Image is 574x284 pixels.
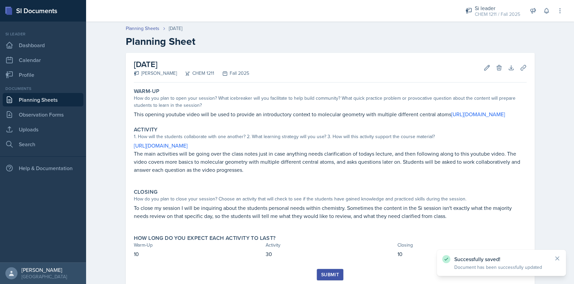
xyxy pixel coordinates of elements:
[451,111,505,118] a: [URL][DOMAIN_NAME]
[3,137,83,151] a: Search
[126,25,159,32] a: Planning Sheets
[134,195,527,202] div: How do you plan to close your session? Choose an activity that will check to see if the students ...
[3,93,83,106] a: Planning Sheets
[266,250,395,258] p: 30
[126,35,535,48] h2: Planning Sheet
[134,250,263,258] p: 10
[22,266,67,273] div: [PERSON_NAME]
[134,142,188,149] a: [URL][DOMAIN_NAME]
[3,123,83,136] a: Uploads
[3,86,83,92] div: Documents
[317,269,343,280] button: Submit
[134,126,158,133] label: Activity
[397,250,527,258] p: 10
[475,11,520,18] div: CHEM 1211 / Fall 2025
[134,133,527,140] div: 1. How will the students collaborate with one another? 2. What learning strategy will you use? 3....
[321,272,339,277] div: Submit
[454,264,548,271] p: Document has been successfully updated
[134,242,263,249] div: Warm-Up
[134,70,177,77] div: [PERSON_NAME]
[134,58,249,70] h2: [DATE]
[169,25,182,32] div: [DATE]
[134,204,527,220] p: To close my session I will be inquiring about the students personal needs within chemistry. Somet...
[134,88,160,95] label: Warm-Up
[214,70,249,77] div: Fall 2025
[134,110,527,118] p: This opening youtube video will be used to provide an introductory context to molecular geometry ...
[3,108,83,121] a: Observation Forms
[134,235,276,242] label: How long do you expect each activity to last?
[3,31,83,37] div: Si leader
[475,4,520,12] div: Si leader
[454,256,548,262] p: Successfully saved!
[22,273,67,280] div: [GEOGRAPHIC_DATA]
[397,242,527,249] div: Closing
[177,70,214,77] div: CHEM 1211
[266,242,395,249] div: Activity
[3,53,83,67] a: Calendar
[3,161,83,175] div: Help & Documentation
[134,150,527,174] p: The main activities will be going over the class notes just in case anything needs clarification ...
[134,95,527,109] div: How do you plan to open your session? What icebreaker will you facilitate to help build community...
[134,189,158,195] label: Closing
[3,38,83,52] a: Dashboard
[3,68,83,82] a: Profile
